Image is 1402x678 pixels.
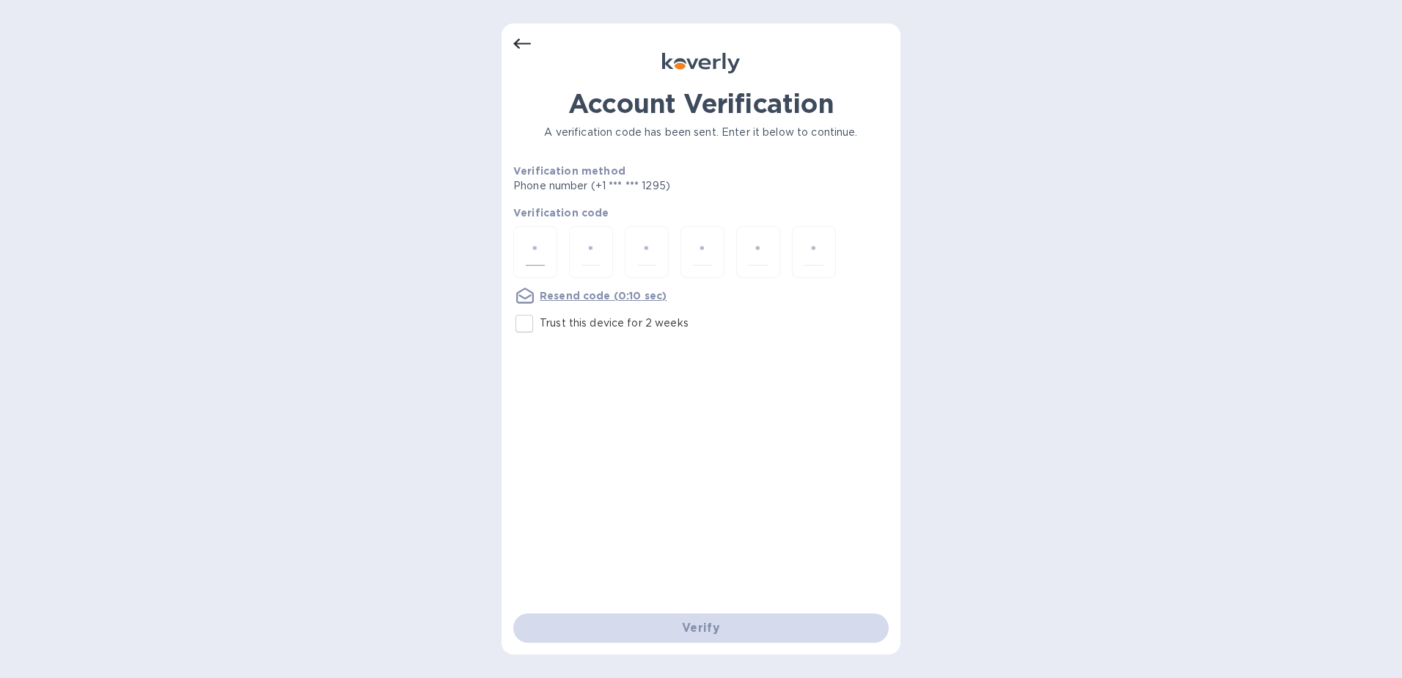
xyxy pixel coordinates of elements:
[540,316,689,331] p: Trust this device for 2 weeks
[513,88,889,119] h1: Account Verification
[513,125,889,140] p: A verification code has been sent. Enter it below to continue.
[513,178,782,194] p: Phone number (+1 *** *** 1295)
[513,165,625,177] b: Verification method
[540,290,667,302] u: Resend code (0:10 sec)
[513,205,889,220] p: Verification code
